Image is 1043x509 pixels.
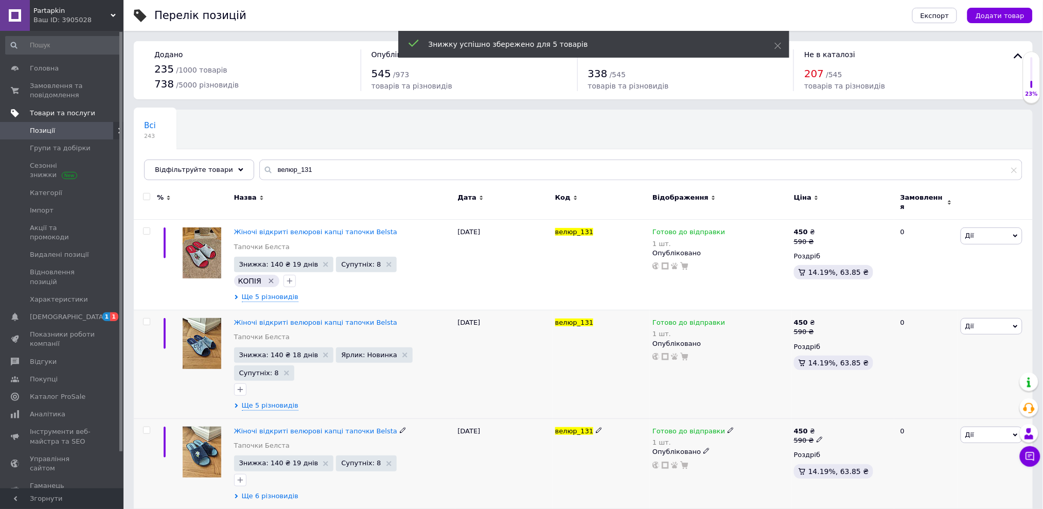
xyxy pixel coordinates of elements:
[804,50,855,59] span: Не в каталозі
[794,436,823,445] div: 590 ₴
[341,352,397,358] span: Ярлик: Новинка
[652,427,725,438] span: Готово до відправки
[794,450,892,460] div: Роздріб
[239,352,319,358] span: Знижка: 140 ₴ 18 днів
[176,81,239,89] span: / 5000 різновидів
[794,319,808,326] b: 450
[30,64,59,73] span: Головна
[965,431,974,438] span: Дії
[155,166,233,173] span: Відфільтруйте товари
[33,15,123,25] div: Ваш ID: 3905028
[458,193,477,202] span: Дата
[794,427,823,436] div: ₴
[30,481,95,500] span: Гаманець компанії
[652,339,789,348] div: Опубліковано
[154,10,246,21] div: Перелік позицій
[30,357,57,366] span: Відгуки
[234,242,290,252] a: Тапочки Белста
[30,392,85,401] span: Каталог ProSale
[455,310,553,419] div: [DATE]
[372,67,391,80] span: 545
[794,193,811,202] span: Ціна
[157,193,164,202] span: %
[144,121,156,130] span: Всі
[794,227,815,237] div: ₴
[183,227,221,278] img: Женские открытые велюровые тапочки Belsta
[239,261,319,268] span: Знижка: 140 ₴ 19 днів
[242,401,298,411] span: Ще 5 різновидів
[794,228,808,236] b: 450
[30,188,62,198] span: Категорії
[5,36,121,55] input: Пошук
[372,82,452,90] span: товарів та різновидів
[234,441,290,450] a: Тапочки Белста
[900,193,945,212] span: Замовлення
[555,228,593,236] span: велюр_131
[794,318,815,327] div: ₴
[1020,446,1040,467] button: Чат з покупцем
[234,193,257,202] span: Назва
[267,277,275,285] svg: Видалити мітку
[30,161,95,180] span: Сезонні знижки
[808,359,869,367] span: 14.19%, 63.85 ₴
[652,319,725,329] span: Готово до відправки
[794,252,892,261] div: Роздріб
[610,71,626,79] span: / 545
[30,427,95,446] span: Інструменти веб-майстра та SEO
[239,370,279,376] span: Супутніх: 8
[808,467,869,476] span: 14.19%, 63.85 ₴
[242,492,298,501] span: Ще 6 різновидів
[808,268,869,276] span: 14.19%, 63.85 ₴
[154,50,183,59] span: Додано
[794,342,892,352] div: Роздріб
[921,12,949,20] span: Експорт
[154,78,174,90] span: 738
[652,438,734,446] div: 1 шт.
[372,50,424,59] span: Опубліковано
[176,66,227,74] span: / 1000 товарів
[965,322,974,330] span: Дії
[894,419,958,509] div: 0
[894,220,958,310] div: 0
[1023,91,1040,98] div: 23%
[239,460,319,466] span: Знижка: 140 ₴ 19 днів
[341,261,381,268] span: Супутніх: 8
[967,8,1033,23] button: Додати товар
[555,193,571,202] span: Код
[183,427,221,478] img: Женские открытые велюровые тапочки Belsta
[234,332,290,342] a: Тапочки Белста
[234,319,398,326] a: Жіночі відкриті велюрові капці тапочки Belsta
[652,193,709,202] span: Відображення
[588,82,669,90] span: товарів та різновидів
[30,223,95,242] span: Акції та промокоди
[588,67,608,80] span: 338
[455,419,553,509] div: [DATE]
[912,8,958,23] button: Експорт
[794,327,815,337] div: 590 ₴
[30,295,88,304] span: Характеристики
[804,67,824,80] span: 207
[804,82,885,90] span: товарів та різновидів
[652,330,725,338] div: 1 шт.
[242,292,298,302] span: Ще 5 різновидів
[30,410,65,419] span: Аналітика
[102,312,111,321] span: 1
[234,228,398,236] a: Жіночі відкриті велюрові капці тапочки Belsta
[555,427,593,435] span: велюр_131
[976,12,1024,20] span: Додати товар
[794,427,808,435] b: 450
[238,277,261,285] span: КОПІЯ
[110,312,118,321] span: 1
[30,250,89,259] span: Видалені позиції
[652,228,725,239] span: Готово до відправки
[652,447,789,457] div: Опубліковано
[30,268,95,286] span: Відновлення позицій
[429,39,749,49] div: Знижку успішно збережено для 5 товарів
[341,460,381,466] span: Супутніх: 8
[154,63,174,75] span: 235
[455,220,553,310] div: [DATE]
[234,427,398,435] a: Жіночі відкриті велюрові капці тапочки Belsta
[894,310,958,419] div: 0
